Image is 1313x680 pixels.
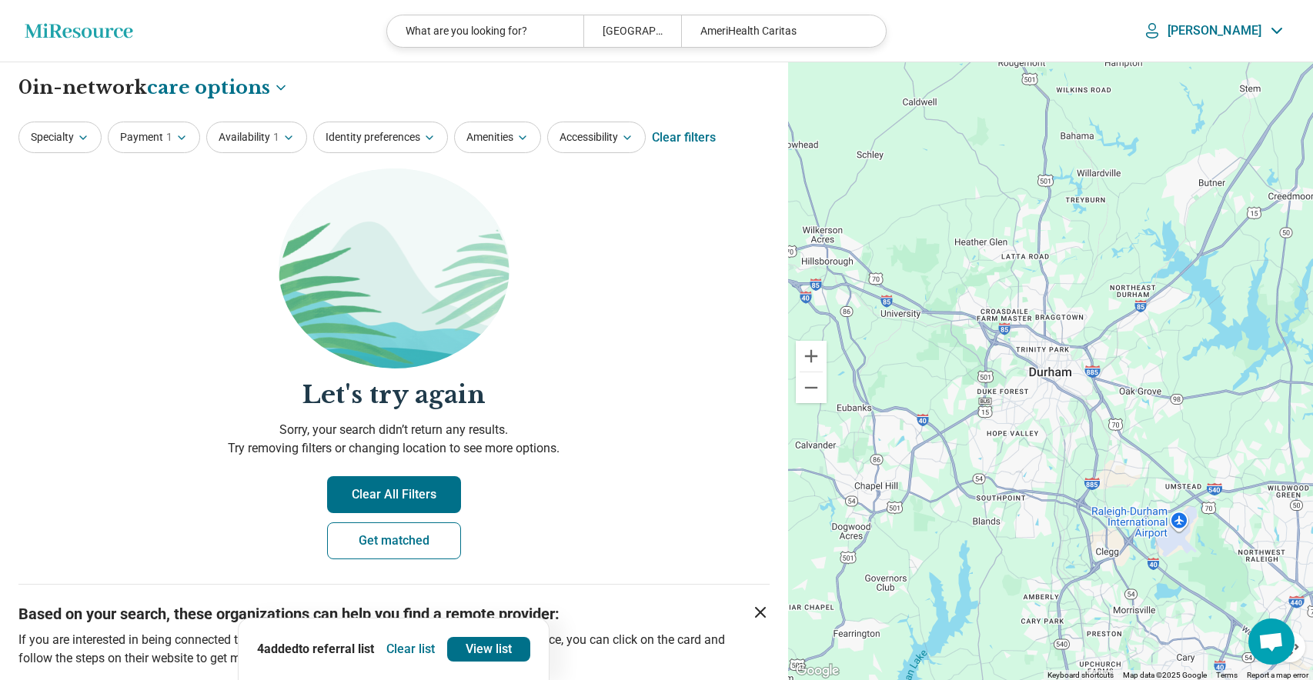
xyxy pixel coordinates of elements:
[1247,671,1308,679] a: Report a map error
[387,15,583,47] div: What are you looking for?
[1123,671,1207,679] span: Map data ©2025 Google
[313,122,448,153] button: Identity preferences
[327,522,461,559] a: Get matched
[147,75,289,101] button: Care options
[1248,618,1295,665] div: Open chat
[583,15,681,47] div: [GEOGRAPHIC_DATA], [GEOGRAPHIC_DATA]
[681,15,877,47] div: AmeriHealth Caritas
[652,119,716,156] div: Clear filters
[454,122,541,153] button: Amenities
[327,476,461,513] button: Clear All Filters
[257,640,374,658] p: 4 added
[1168,23,1261,38] p: [PERSON_NAME]
[147,75,270,101] span: care options
[18,421,770,458] p: Sorry, your search didn’t return any results. Try removing filters or changing location to see mo...
[18,378,770,412] h2: Let's try again
[547,122,646,153] button: Accessibility
[166,129,172,145] span: 1
[108,122,200,153] button: Payment1
[273,129,279,145] span: 1
[796,372,827,403] button: Zoom out
[18,75,289,101] h1: 0 in-network
[380,637,441,662] button: Clear list
[447,637,530,662] a: View list
[1216,671,1238,679] a: Terms (opens in new tab)
[299,642,374,656] span: to referral list
[206,122,307,153] button: Availability1
[796,341,827,372] button: Zoom in
[18,122,102,153] button: Specialty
